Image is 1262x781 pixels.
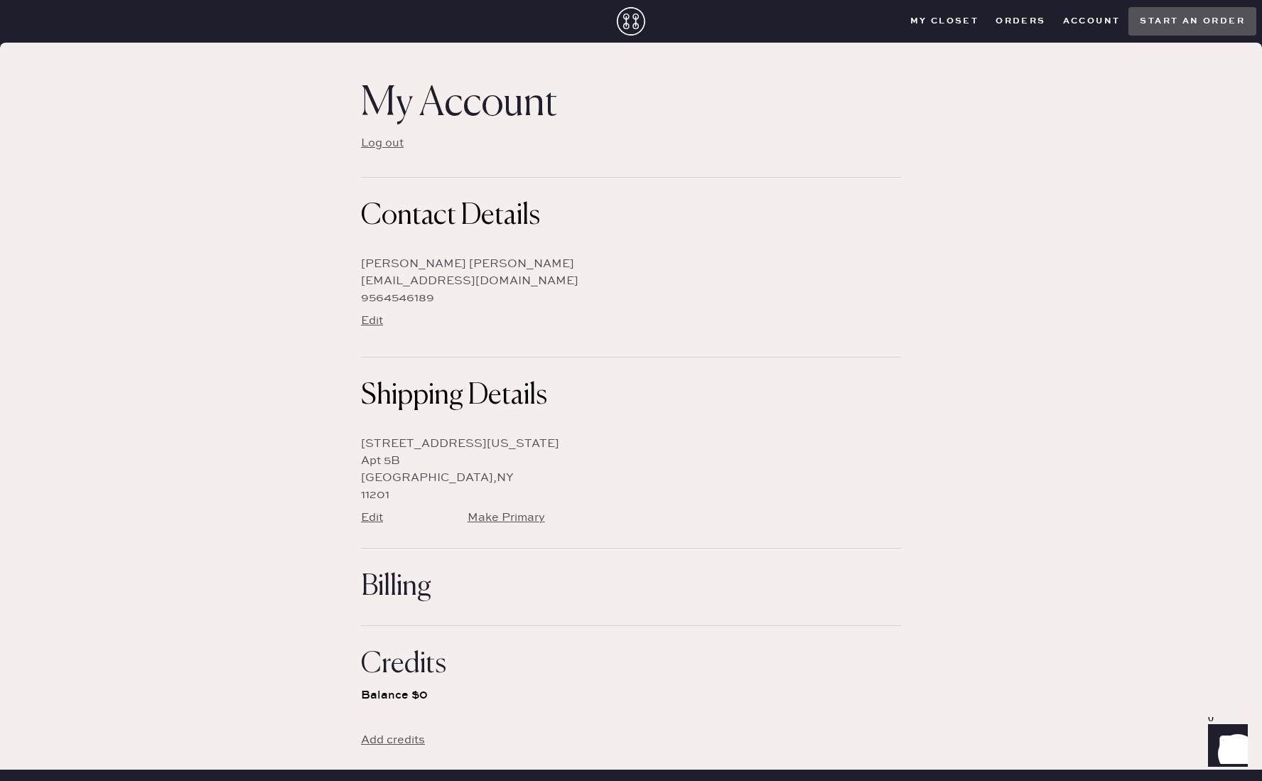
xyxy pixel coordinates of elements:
h1: Shipping Details [361,379,901,413]
button: Make Primary [468,510,545,526]
button: Edit [361,313,383,329]
button: Edit [361,510,383,526]
h1: My Account [361,87,901,122]
iframe: Front Chat [1194,717,1256,778]
h1: Contact Details [361,199,901,233]
div: Balance $0 [361,682,901,710]
button: Log out [361,130,404,157]
div: [STREET_ADDRESS][US_STATE] Apt 5B [GEOGRAPHIC_DATA] , NY 11201 [361,436,630,527]
button: Orders [987,11,1054,32]
div: [EMAIL_ADDRESS][DOMAIN_NAME] [361,273,901,290]
div: [PERSON_NAME] [PERSON_NAME] [361,256,901,273]
button: Start an order [1128,7,1256,36]
button: My Closet [902,11,988,32]
button: Add credits [361,733,425,748]
button: Account [1055,11,1129,32]
div: 9564546189 [361,290,901,307]
h1: Credits [361,647,901,682]
h1: Billing [361,570,901,604]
